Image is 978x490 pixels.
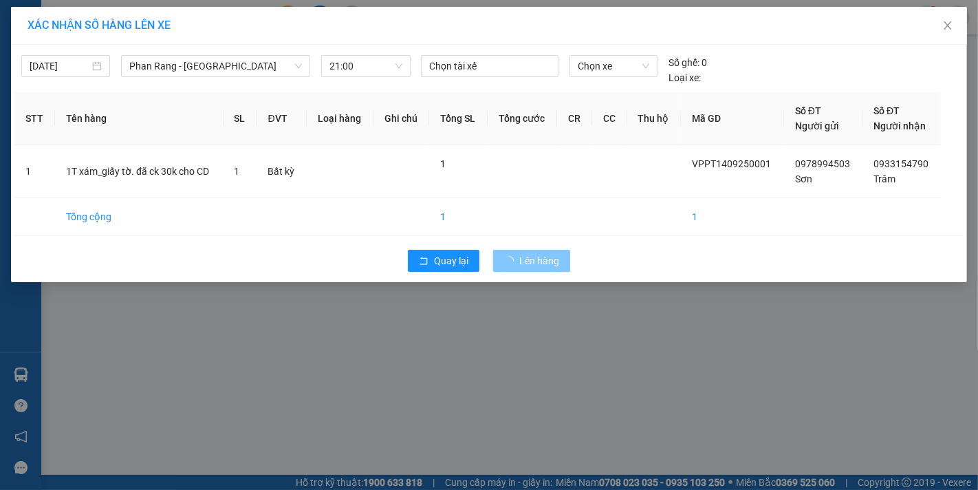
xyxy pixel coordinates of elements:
span: Chọn xe [578,56,649,76]
th: CR [557,92,592,145]
span: rollback [419,256,428,267]
th: ĐVT [257,92,306,145]
span: 0978994503 [795,158,850,169]
th: STT [14,92,55,145]
span: XÁC NHẬN SỐ HÀNG LÊN XE [28,19,171,32]
span: Số ghế: [669,55,699,70]
span: 0933154790 [873,158,928,169]
span: close [942,20,953,31]
li: (c) 2017 [116,65,189,83]
span: Sơn [795,173,812,184]
span: 1 [235,166,240,177]
span: Người gửi [795,120,839,131]
span: Lên hàng [519,253,559,268]
b: Gửi khách hàng [85,20,136,85]
span: 21:00 [329,56,402,76]
th: Tổng SL [429,92,488,145]
td: Bất kỳ [257,145,306,198]
span: Số ĐT [795,105,821,116]
th: Thu hộ [627,92,681,145]
th: Mã GD [681,92,784,145]
td: 1 [681,198,784,236]
span: Người nhận [873,120,926,131]
th: SL [224,92,257,145]
input: 14/09/2025 [30,58,89,74]
b: [PERSON_NAME] [17,89,78,153]
span: Số ĐT [873,105,900,116]
span: loading [504,256,519,266]
span: Loại xe: [669,70,701,85]
td: 1 [14,145,55,198]
th: Loại hàng [307,92,373,145]
td: Tổng cộng [55,198,223,236]
button: Close [928,7,967,45]
img: logo.jpg [149,17,182,50]
td: 1 [429,198,488,236]
th: CC [592,92,627,145]
div: 0 [669,55,707,70]
button: rollbackQuay lại [408,250,479,272]
span: Trâm [873,173,895,184]
th: Tổng cước [488,92,557,145]
span: down [294,62,303,70]
span: 1 [440,158,446,169]
td: 1T xám_giấy tờ. đã ck 30k cho CD [55,145,223,198]
b: [DOMAIN_NAME] [116,52,189,63]
span: VPPT1409250001 [692,158,771,169]
th: Ghi chú [373,92,430,145]
button: Lên hàng [493,250,570,272]
th: Tên hàng [55,92,223,145]
span: Quay lại [434,253,468,268]
span: Phan Rang - Sài Gòn [129,56,302,76]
